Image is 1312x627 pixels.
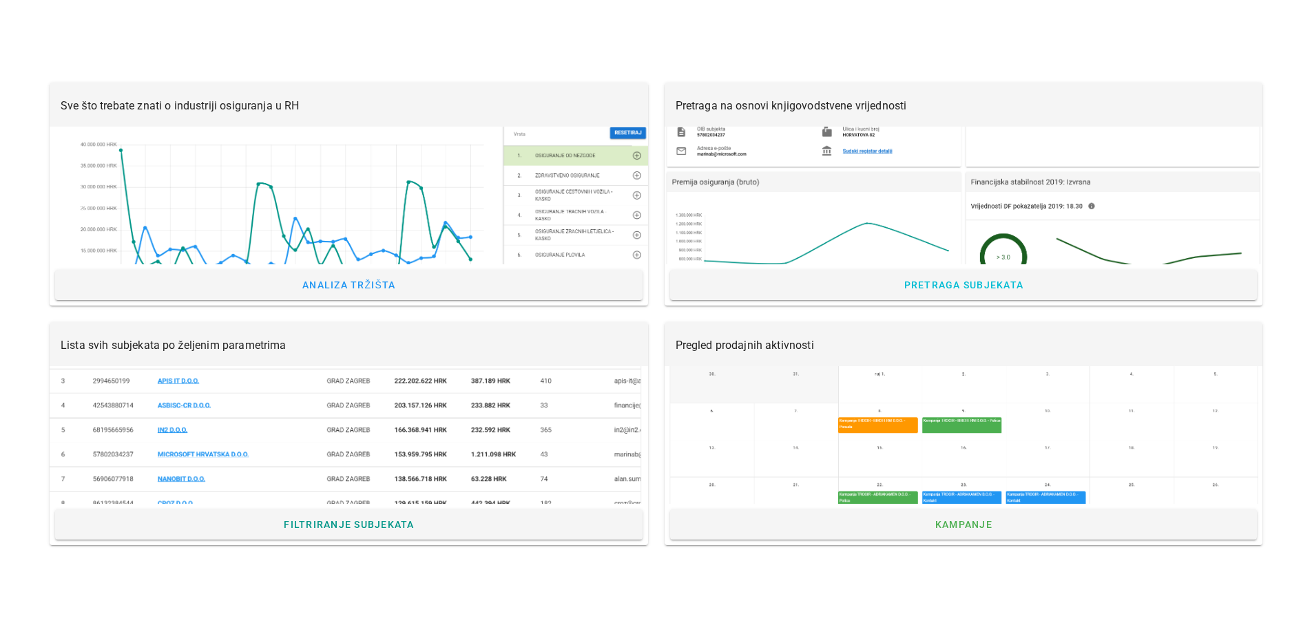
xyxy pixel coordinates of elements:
[61,339,287,352] span: Lista svih subjekata po željenim parametrima
[670,509,1258,540] a: Kampanje
[283,519,415,530] span: Filtriranje subjekata
[903,279,1023,290] span: Pretraga subjekata
[61,99,300,112] span: Sve što trebate znati o industriji osiguranja u RH
[55,509,643,540] a: Filtriranje subjekata
[676,339,814,352] span: Pregled prodajnih aktivnosti
[55,270,643,300] a: Analiza tržišta
[676,99,907,112] span: Pretraga na osnovi knjigovodstvene vrijednosti
[670,270,1258,300] a: Pretraga subjekata
[302,279,396,290] span: Analiza tržišta
[935,519,992,530] span: Kampanje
